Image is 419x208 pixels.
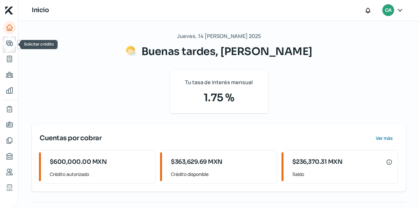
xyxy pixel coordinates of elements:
span: Crédito disponible [171,170,271,178]
span: CA [385,7,392,14]
span: Ver más [376,136,393,141]
a: Mi contrato [3,103,16,116]
a: Industria [3,181,16,194]
a: Inicio [3,21,16,34]
span: Cuentas por cobrar [40,133,101,143]
a: Referencias [3,165,16,179]
span: Solicitar crédito [24,41,54,47]
span: Tu tasa de interés mensual [185,78,253,87]
button: Ver más [370,132,398,145]
span: $363,629.69 MXN [171,158,223,166]
a: Cuentas por pagar [3,68,16,81]
a: Documentos [3,134,16,147]
span: Buenas tardes, [PERSON_NAME] [141,45,312,58]
a: Mis finanzas [3,84,16,97]
span: 1.75 % [178,90,260,105]
span: Saldo [292,170,392,178]
span: Crédito autorizado [50,170,150,178]
a: Buró de crédito [3,150,16,163]
img: Saludos [126,46,136,56]
span: $236,370.31 MXN [292,158,343,166]
a: Información general [3,118,16,131]
span: $600,000.00 MXN [50,158,107,166]
span: Jueves, 14 [PERSON_NAME] 2025 [177,31,261,41]
a: Cuentas por cobrar [3,52,16,66]
h1: Inicio [32,6,49,15]
a: Solicitar crédito [3,37,16,50]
